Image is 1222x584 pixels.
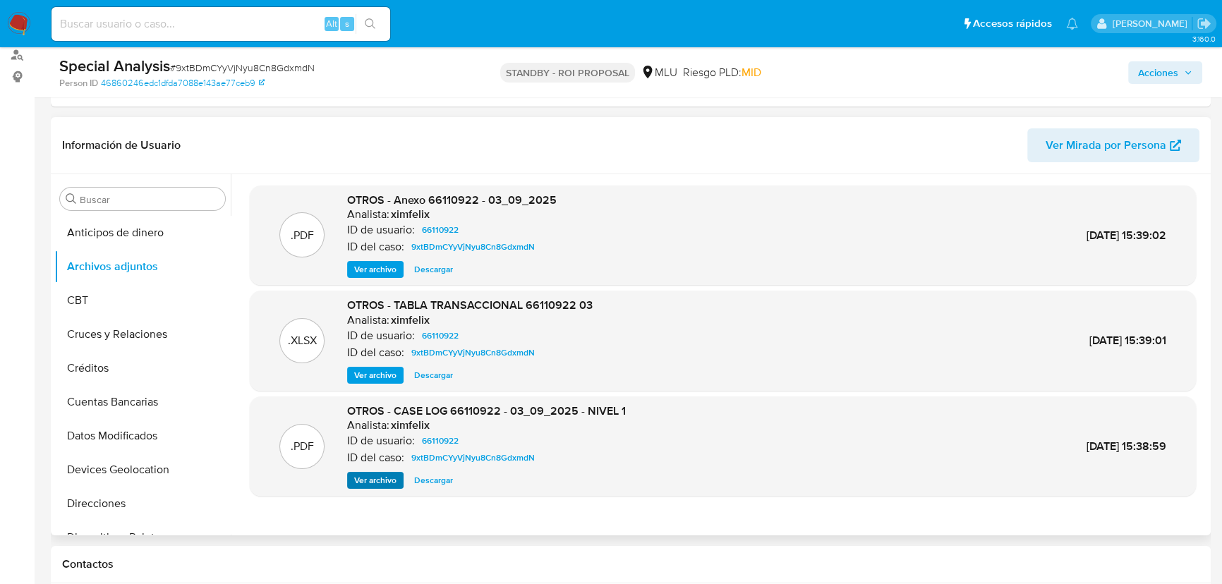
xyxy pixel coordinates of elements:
[407,261,460,278] button: Descargar
[973,16,1052,31] span: Accesos rápidos
[407,367,460,384] button: Descargar
[347,346,404,360] p: ID del caso:
[347,403,626,419] span: OTROS - CASE LOG 66110922 - 03_09_2025 - NIVEL 1
[80,193,219,206] input: Buscar
[54,453,231,487] button: Devices Geolocation
[416,327,464,344] a: 66110922
[1027,128,1199,162] button: Ver Mirada por Persona
[54,317,231,351] button: Cruces y Relaciones
[54,250,231,284] button: Archivos adjuntos
[170,61,315,75] span: # 9xtBDmCYyVjNyu8Cn8GdxmdN
[422,327,459,344] span: 66110922
[101,77,265,90] a: 46860246edc1dfda7088e143ae77ceb9
[391,207,430,221] h6: ximfelix
[1192,33,1215,44] span: 3.160.0
[354,473,397,487] span: Ver archivo
[406,344,540,361] a: 9xtBDmCYyVjNyu8Cn8GdxmdN
[347,472,404,489] button: Ver archivo
[345,17,349,30] span: s
[347,451,404,465] p: ID del caso:
[347,418,389,432] p: Analista:
[347,434,415,448] p: ID de usuario:
[54,284,231,317] button: CBT
[1087,227,1166,243] span: [DATE] 15:39:02
[347,207,389,221] p: Analista:
[641,65,677,80] div: MLU
[291,439,314,454] p: .PDF
[1066,18,1078,30] a: Notificaciones
[347,240,404,254] p: ID del caso:
[414,368,453,382] span: Descargar
[54,351,231,385] button: Créditos
[406,238,540,255] a: 9xtBDmCYyVjNyu8Cn8GdxmdN
[347,223,415,237] p: ID de usuario:
[416,432,464,449] a: 66110922
[416,221,464,238] a: 66110922
[347,192,557,208] span: OTROS - Anexo 66110922 - 03_09_2025
[347,329,415,343] p: ID de usuario:
[1087,438,1166,454] span: [DATE] 15:38:59
[54,521,231,554] button: Dispositivos Point
[52,15,390,33] input: Buscar usuario o caso...
[54,487,231,521] button: Direcciones
[59,77,98,90] b: Person ID
[406,449,540,466] a: 9xtBDmCYyVjNyu8Cn8GdxmdN
[1046,128,1166,162] span: Ver Mirada por Persona
[500,63,635,83] p: STANDBY - ROI PROPOSAL
[1089,332,1166,348] span: [DATE] 15:39:01
[288,333,317,348] p: .XLSX
[54,419,231,453] button: Datos Modificados
[66,193,77,205] button: Buscar
[422,432,459,449] span: 66110922
[422,221,459,238] span: 66110922
[347,313,389,327] p: Analista:
[347,367,404,384] button: Ver archivo
[391,313,430,327] h6: ximfelix
[291,228,314,243] p: .PDF
[742,64,761,80] span: MID
[1138,61,1178,84] span: Acciones
[411,344,535,361] span: 9xtBDmCYyVjNyu8Cn8GdxmdN
[54,385,231,419] button: Cuentas Bancarias
[1112,17,1192,30] p: giorgio.franco@mercadolibre.com
[326,17,337,30] span: Alt
[407,472,460,489] button: Descargar
[1197,16,1211,31] a: Salir
[414,473,453,487] span: Descargar
[1128,61,1202,84] button: Acciones
[411,238,535,255] span: 9xtBDmCYyVjNyu8Cn8GdxmdN
[59,54,170,77] b: Special Analysis
[347,261,404,278] button: Ver archivo
[62,557,1199,571] h1: Contactos
[354,368,397,382] span: Ver archivo
[356,14,385,34] button: search-icon
[683,65,761,80] span: Riesgo PLD:
[391,418,430,432] h6: ximfelix
[414,262,453,276] span: Descargar
[354,262,397,276] span: Ver archivo
[62,138,181,152] h1: Información de Usuario
[54,216,231,250] button: Anticipos de dinero
[411,449,535,466] span: 9xtBDmCYyVjNyu8Cn8GdxmdN
[347,297,593,313] span: OTROS - TABLA TRANSACCIONAL 66110922 03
